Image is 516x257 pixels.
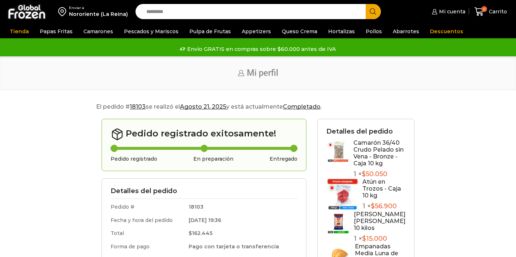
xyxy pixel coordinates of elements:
bdi: 162.445 [189,230,212,236]
a: Atún en Trozos - Caja 10 kg [362,178,401,199]
mark: Completado [283,103,321,110]
p: El pedido # se realizó el y está actualmente . [96,102,420,112]
a: Descuentos [426,25,467,38]
td: Total [111,227,185,240]
a: Pulpa de Frutas [186,25,235,38]
td: Forma de pago [111,240,185,253]
bdi: 15.000 [362,235,387,243]
h3: En preparación [193,156,233,162]
p: 1 × [362,202,405,210]
span: $ [371,202,375,210]
a: 0 Carrito [473,3,509,20]
span: $ [362,235,366,243]
span: Carrito [487,8,507,15]
span: $ [189,230,192,236]
img: address-field-icon.svg [58,5,69,18]
a: Papas Fritas [36,25,76,38]
mark: 18103 [130,103,146,110]
h3: Detalles del pedido [326,128,405,136]
a: Appetizers [238,25,275,38]
h3: Pedido registrado [111,156,157,162]
a: Pescados y Mariscos [120,25,182,38]
div: Enviar a [69,5,128,10]
a: Tienda [6,25,33,38]
a: Camarón 36/40 Crudo Pelado sin Vena - Bronze - Caja 10 kg [353,139,404,167]
td: Pedido # [111,199,185,213]
span: $ [362,170,366,178]
td: [DATE] 19:36 [185,214,297,227]
p: 1 × [353,170,405,178]
td: Pago con tarjeta o transferencia [185,240,297,253]
a: Hortalizas [324,25,358,38]
td: 18103 [185,199,297,213]
span: Mi perfil [247,68,278,78]
bdi: 50.050 [362,170,387,178]
a: Queso Crema [278,25,321,38]
a: Camarones [80,25,117,38]
mark: Agosto 21, 2025 [180,103,226,110]
div: Nororiente (La Reina) [69,10,128,18]
p: 1 × [354,235,405,243]
h2: Pedido registrado exitosamente! [111,128,297,141]
button: Search button [366,4,381,19]
span: 0 [481,6,487,12]
h3: Detalles del pedido [111,187,297,195]
a: Mi cuenta [430,4,465,19]
a: Pollos [362,25,386,38]
bdi: 56.900 [371,202,397,210]
h3: Entregado [270,156,297,162]
a: Abarrotes [389,25,423,38]
a: [PERSON_NAME] [PERSON_NAME] 10 kilos [354,211,405,231]
td: Fecha y hora del pedido [111,214,185,227]
span: Mi cuenta [437,8,465,15]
